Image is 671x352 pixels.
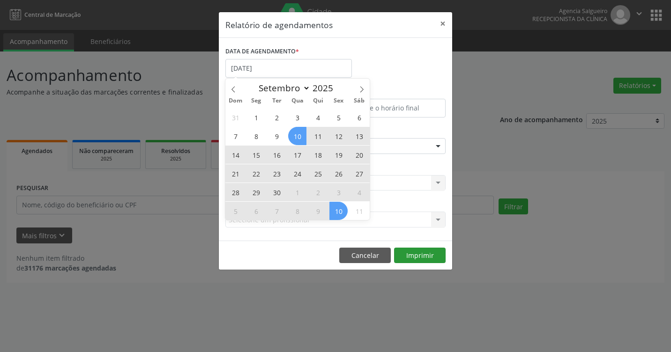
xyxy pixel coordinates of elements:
[267,98,287,104] span: Ter
[350,146,368,164] span: Setembro 20, 2025
[226,108,245,126] span: Agosto 31, 2025
[226,146,245,164] span: Setembro 14, 2025
[329,164,348,183] span: Setembro 26, 2025
[329,127,348,145] span: Setembro 12, 2025
[309,127,327,145] span: Setembro 11, 2025
[433,12,452,35] button: Close
[350,183,368,201] span: Outubro 4, 2025
[247,183,265,201] span: Setembro 29, 2025
[310,82,341,94] input: Year
[246,98,267,104] span: Seg
[254,81,310,95] select: Month
[329,146,348,164] span: Setembro 19, 2025
[247,146,265,164] span: Setembro 15, 2025
[247,164,265,183] span: Setembro 22, 2025
[225,98,246,104] span: Dom
[247,202,265,220] span: Outubro 6, 2025
[339,248,391,264] button: Cancelar
[288,164,306,183] span: Setembro 24, 2025
[309,146,327,164] span: Setembro 18, 2025
[287,98,308,104] span: Qua
[309,108,327,126] span: Setembro 4, 2025
[288,202,306,220] span: Outubro 8, 2025
[268,164,286,183] span: Setembro 23, 2025
[268,127,286,145] span: Setembro 9, 2025
[350,108,368,126] span: Setembro 6, 2025
[268,146,286,164] span: Setembro 16, 2025
[350,127,368,145] span: Setembro 13, 2025
[309,164,327,183] span: Setembro 25, 2025
[226,127,245,145] span: Setembro 7, 2025
[226,202,245,220] span: Outubro 5, 2025
[268,108,286,126] span: Setembro 2, 2025
[247,108,265,126] span: Setembro 1, 2025
[288,127,306,145] span: Setembro 10, 2025
[309,202,327,220] span: Outubro 9, 2025
[349,98,370,104] span: Sáb
[338,99,446,117] input: Selecione o horário final
[225,44,299,59] label: DATA DE AGENDAMENTO
[350,164,368,183] span: Setembro 27, 2025
[328,98,349,104] span: Sex
[225,19,333,31] h5: Relatório de agendamentos
[329,108,348,126] span: Setembro 5, 2025
[288,146,306,164] span: Setembro 17, 2025
[394,248,446,264] button: Imprimir
[288,108,306,126] span: Setembro 3, 2025
[226,183,245,201] span: Setembro 28, 2025
[350,202,368,220] span: Outubro 11, 2025
[308,98,328,104] span: Qui
[225,59,352,78] input: Selecione uma data ou intervalo
[226,164,245,183] span: Setembro 21, 2025
[268,183,286,201] span: Setembro 30, 2025
[329,202,348,220] span: Outubro 10, 2025
[247,127,265,145] span: Setembro 8, 2025
[309,183,327,201] span: Outubro 2, 2025
[288,183,306,201] span: Outubro 1, 2025
[268,202,286,220] span: Outubro 7, 2025
[338,84,446,99] label: ATÉ
[329,183,348,201] span: Outubro 3, 2025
